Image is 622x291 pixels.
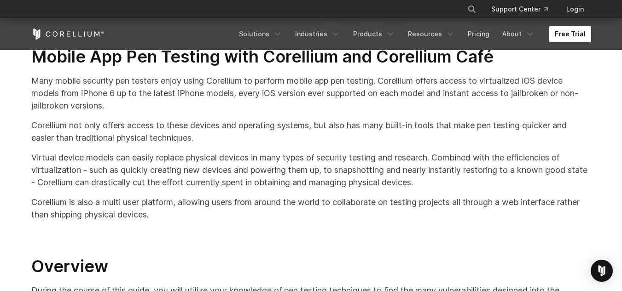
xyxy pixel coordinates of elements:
a: Products [348,26,401,42]
p: Corellium is also a multi user platform, allowing users from around the world to collaborate on t... [31,196,591,221]
p: Many mobile security pen testers enjoy using Corellium to perform mobile app pen testing. Corelli... [31,74,591,112]
h2: Overview [31,256,591,277]
a: About [497,26,540,42]
a: Support Center [484,1,555,17]
button: Search [464,1,480,17]
a: Industries [290,26,346,42]
a: Login [559,1,591,17]
a: Corellium Home [31,29,105,40]
div: Open Intercom Messenger [591,260,613,282]
h2: Mobile App Pen Testing with Corellium and Corellium Café [31,46,591,67]
a: Solutions [233,26,288,42]
p: Corellium not only offers access to these devices and operating systems, but also has many built-... [31,119,591,144]
a: Pricing [462,26,495,42]
div: Navigation Menu [233,26,591,42]
div: Navigation Menu [456,1,591,17]
p: Virtual device models can easily replace physical devices in many types of security testing and r... [31,151,591,188]
a: Resources [402,26,460,42]
a: Free Trial [549,26,591,42]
